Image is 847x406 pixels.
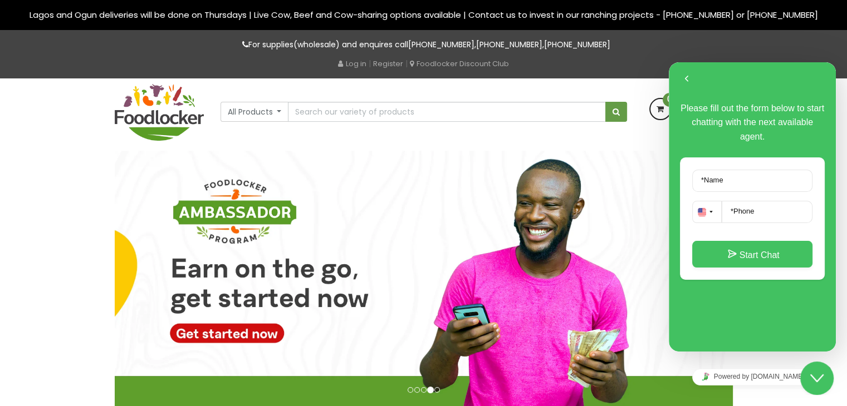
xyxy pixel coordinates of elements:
a: [PHONE_NUMBER] [476,39,542,50]
iframe: chat widget [669,364,836,389]
a: [PHONE_NUMBER] [408,39,474,50]
img: FoodLocker [115,84,204,141]
button: All Products [221,102,289,122]
iframe: chat widget [669,62,836,351]
span: | [405,58,408,69]
span: | [369,58,371,69]
span: Lagos and Ogun deliveries will be done on Thursdays | Live Cow, Beef and Cow-sharing options avai... [30,9,818,21]
a: Register [373,58,403,69]
p: For supplies(wholesale) and enquires call , , [115,38,733,51]
a: Log in [338,58,366,69]
a: [PHONE_NUMBER] [544,39,610,50]
input: Search our variety of products [288,102,605,122]
a: Foodlocker Discount Club [410,58,509,69]
iframe: chat widget [800,362,836,395]
span: 0 [663,93,677,107]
